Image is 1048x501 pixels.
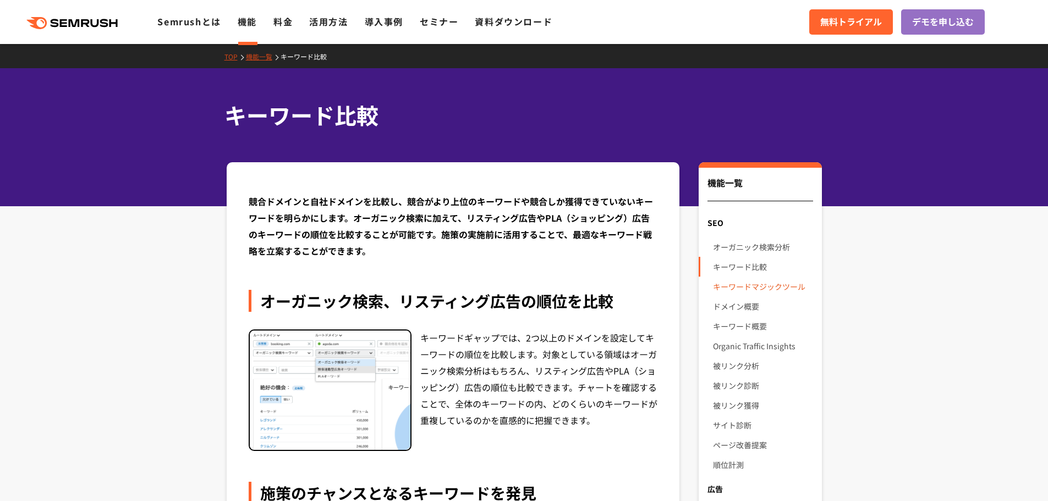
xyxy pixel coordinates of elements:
a: 無料トライアル [809,9,893,35]
a: ドメイン概要 [713,296,813,316]
a: 被リンク獲得 [713,395,813,415]
div: 競合ドメインと自社ドメインを比較し、競合がより上位のキーワードや競合しか獲得できていないキーワードを明らかにします。オーガニック検索に加えて、リスティング広告やPLA（ショッピング）広告のキーワ... [249,193,658,259]
a: 機能 [238,15,257,28]
a: 被リンク診断 [713,376,813,395]
a: Organic Traffic Insights [713,336,813,356]
a: キーワード概要 [713,316,813,336]
div: 広告 [699,479,821,499]
a: オーガニック検索分析 [713,237,813,257]
div: オーガニック検索、リスティング広告の順位を比較 [249,290,658,312]
a: キーワード比較 [713,257,813,277]
a: 機能一覧 [246,52,281,61]
a: ページ改善提案 [713,435,813,455]
a: サイト診断 [713,415,813,435]
a: 資料ダウンロード [475,15,552,28]
a: 活用方法 [309,15,348,28]
a: キーワードマジックツール [713,277,813,296]
a: 順位計測 [713,455,813,475]
a: キーワード比較 [281,52,335,61]
span: デモを申し込む [912,15,974,29]
img: キーワード比較 オーガニック検索 PPC [250,331,410,450]
a: 導入事例 [365,15,403,28]
a: Semrushとは [157,15,221,28]
a: TOP [224,52,246,61]
a: 料金 [273,15,293,28]
span: 無料トライアル [820,15,882,29]
div: SEO [699,213,821,233]
div: 機能一覧 [707,176,813,201]
h1: キーワード比較 [224,99,813,131]
a: セミナー [420,15,458,28]
a: デモを申し込む [901,9,985,35]
div: キーワードギャップでは、2つ以上のドメインを設定してキーワードの順位を比較します。対象としている領域はオーガニック検索分析はもちろん、リスティング広告やPLA（ショッピング）広告の順位も比較でき... [420,329,658,452]
a: 被リンク分析 [713,356,813,376]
